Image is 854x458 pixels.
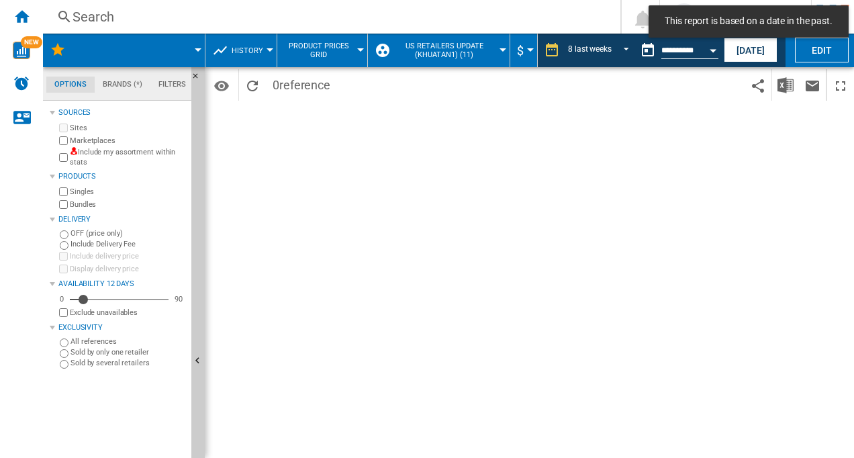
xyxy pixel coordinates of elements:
label: Singles [70,187,186,197]
img: wise-card.svg [13,42,30,59]
div: Availability 12 Days [58,279,186,289]
label: All references [70,336,186,347]
button: Send this report by email [799,69,826,101]
span: NEW [21,36,42,48]
label: Marketplaces [70,136,186,146]
button: Edit [795,38,849,62]
input: Display delivery price [59,265,68,273]
input: Sites [59,124,68,132]
md-tab-item: Options [46,77,95,93]
input: Bundles [59,200,68,209]
span: reference [279,78,330,92]
div: US retailers Update (khuatan1) (11) [375,34,504,67]
span: History [232,46,263,55]
button: Maximize [827,69,854,101]
button: [DATE] [724,38,777,62]
input: Singles [59,187,68,196]
input: OFF (price only) [60,230,68,239]
input: Include my assortment within stats [59,149,68,166]
div: 8 last weeks [568,44,612,54]
button: Options [208,73,235,97]
span: $ [517,44,524,58]
input: Display delivery price [59,308,68,317]
button: $ [517,34,530,67]
label: Sold by only one retailer [70,347,186,357]
div: Search [73,7,585,26]
button: US retailers Update (khuatan1) (11) [393,34,504,67]
div: History [212,34,270,67]
div: 0 [56,294,67,304]
span: 0 [266,69,337,97]
input: Include delivery price [59,252,68,261]
button: Share this bookmark with others [745,69,771,101]
label: Sold by several retailers [70,358,186,368]
md-tab-item: Brands (*) [95,77,150,93]
label: OFF (price only) [70,228,186,238]
div: Exclusivity [58,322,186,333]
input: Marketplaces [59,136,68,145]
label: Include delivery price [70,251,186,261]
input: Sold by only one retailer [60,349,68,358]
input: All references [60,338,68,347]
div: 90 [171,294,186,304]
md-slider: Availability [70,293,169,306]
div: Sources [58,107,186,118]
span: US retailers Update (khuatan1) (11) [393,42,497,59]
div: This report is based on a date in the past. [634,34,721,67]
span: Product prices grid [284,42,354,59]
label: Include my assortment within stats [70,147,186,168]
label: Display delivery price [70,264,186,274]
md-tab-item: Filters [150,77,194,93]
div: Products [58,171,186,182]
button: md-calendar [634,37,661,64]
input: Sold by several retailers [60,360,68,369]
label: Include Delivery Fee [70,239,186,249]
button: History [232,34,270,67]
label: Sites [70,123,186,133]
label: Exclude unavailables [70,308,186,318]
input: Include Delivery Fee [60,241,68,250]
label: Bundles [70,199,186,210]
md-menu: Currency [510,34,538,67]
button: Hide [191,67,207,91]
img: excel-24x24.png [777,77,794,93]
button: Product prices grid [284,34,361,67]
button: Reload [239,69,266,101]
div: Delivery [58,214,186,225]
button: Open calendar [701,36,725,60]
md-select: REPORTS.WIZARD.STEPS.REPORT.STEPS.REPORT_OPTIONS.PERIOD: 8 last weeks [567,40,634,62]
span: This report is based on a date in the past. [661,15,837,28]
img: alerts-logo.svg [13,75,30,91]
img: mysite-not-bg-18x18.png [70,147,78,155]
button: Download in Excel [772,69,799,101]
